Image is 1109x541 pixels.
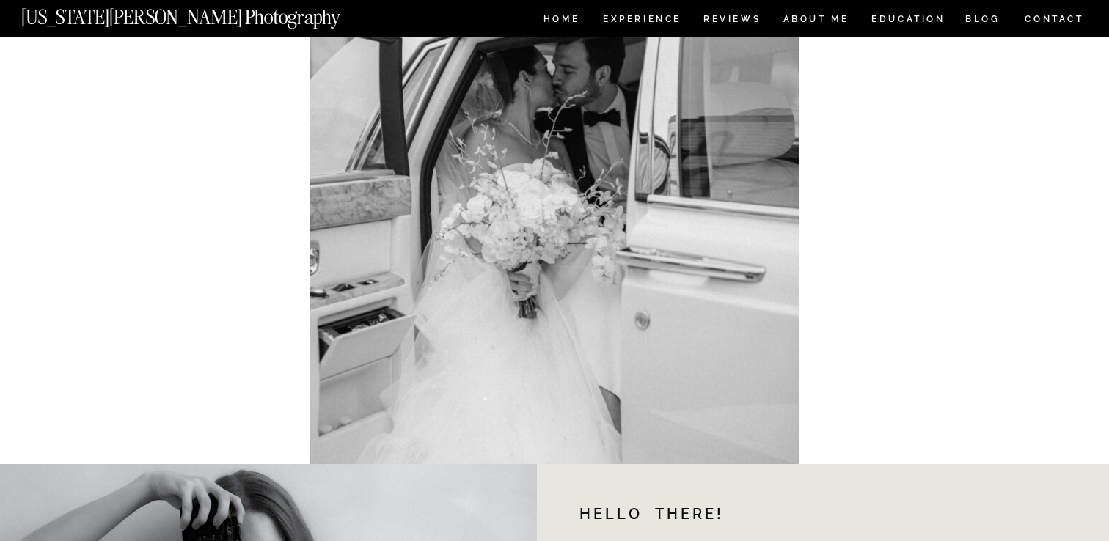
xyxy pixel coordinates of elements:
a: REVIEWS [703,15,758,27]
a: HOME [541,15,582,27]
a: [US_STATE][PERSON_NAME] Photography [21,7,389,20]
a: ABOUT ME [783,15,849,27]
a: EDUCATION [870,15,947,27]
a: BLOG [965,15,1000,27]
a: Experience [603,15,680,27]
a: CONTACT [1024,11,1085,27]
h1: Hello there! [579,507,959,525]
